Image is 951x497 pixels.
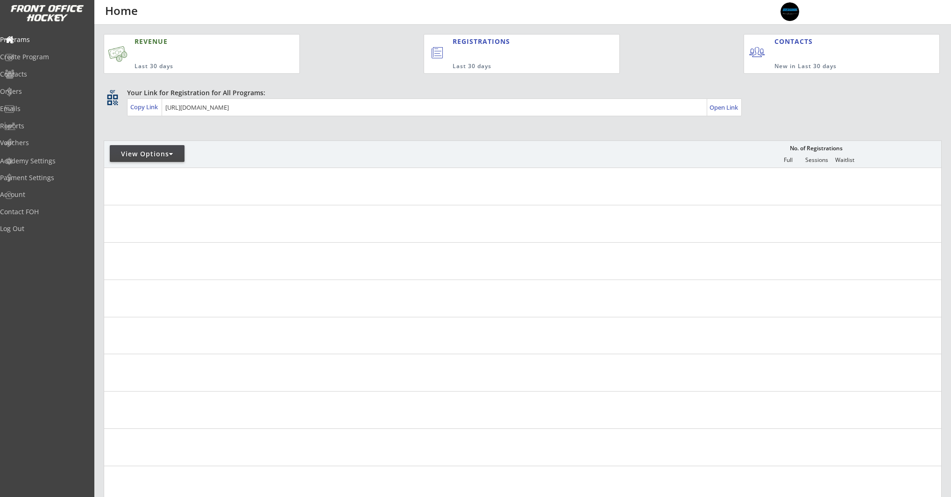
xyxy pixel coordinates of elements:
[453,63,581,70] div: Last 30 days
[453,37,576,46] div: REGISTRATIONS
[130,103,160,111] div: Copy Link
[787,145,845,152] div: No. of Registrations
[774,63,896,70] div: New in Last 30 days
[106,88,118,94] div: qr
[710,101,739,114] a: Open Link
[830,157,859,163] div: Waitlist
[127,88,913,98] div: Your Link for Registration for All Programs:
[135,63,254,70] div: Last 30 days
[774,37,817,46] div: CONTACTS
[135,37,254,46] div: REVENUE
[106,93,120,107] button: qr_code
[710,104,739,112] div: Open Link
[774,157,802,163] div: Full
[110,149,185,159] div: View Options
[802,157,830,163] div: Sessions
